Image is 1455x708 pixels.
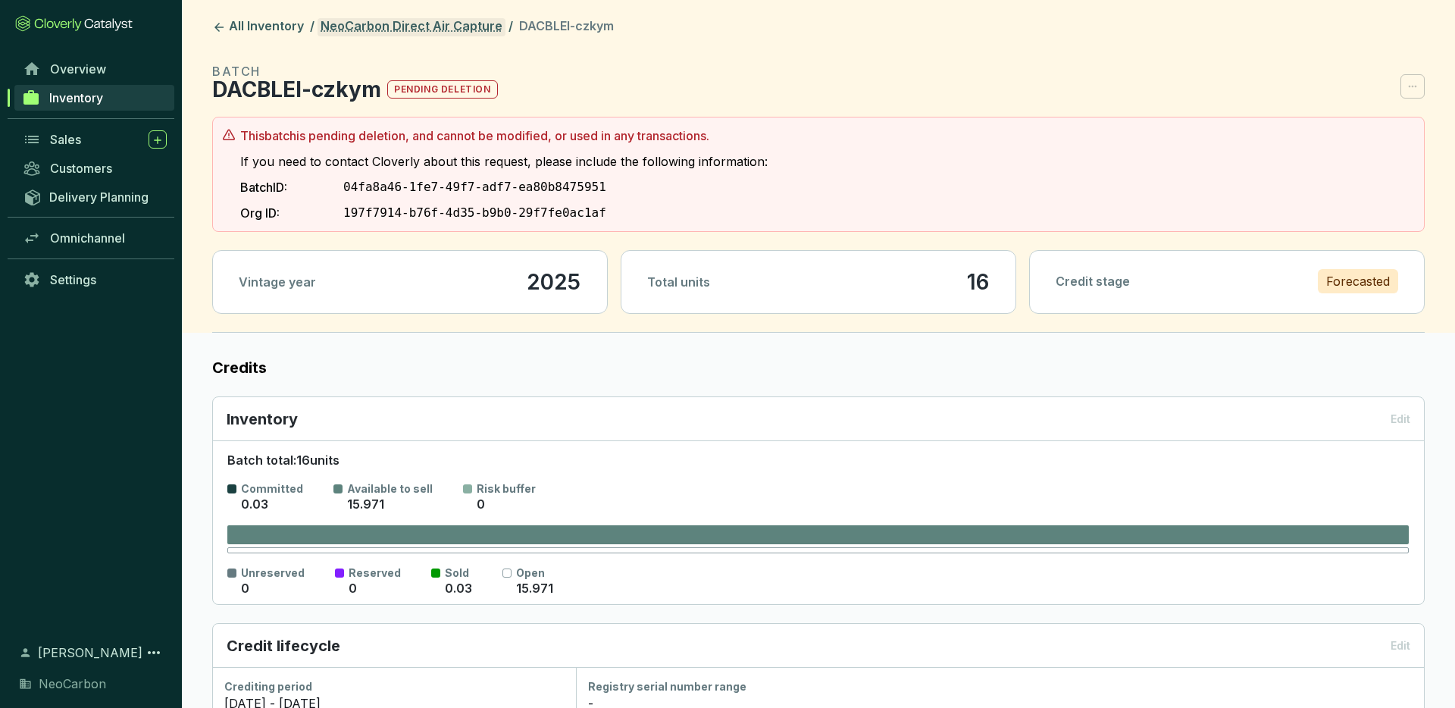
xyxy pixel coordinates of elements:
[477,497,485,512] span: 0
[343,204,606,222] p: 197f7914-b76f-4d35-b9b0-29f7fe0ac1af
[647,274,710,291] p: Total units
[240,127,768,145] p: This batch is pending deletion, and cannot be modified, or used in any transactions.
[39,675,106,693] span: NeoCarbon
[15,225,174,251] a: Omnichannel
[519,18,614,33] span: DACBLEI-czkym
[310,18,314,36] li: /
[224,679,564,694] div: Crediting period
[49,190,149,205] span: Delivery Planning
[343,178,606,196] p: 04fa8a46-1fe7-49f7-adf7-ea80b8475951
[241,497,268,513] p: 0.03
[240,152,768,171] p: If you need to contact Cloverly about this request, please include the following information:
[227,635,340,656] p: Credit lifecycle
[15,184,174,209] a: Delivery Planning
[445,581,472,597] p: 0.03
[15,155,174,181] a: Customers
[588,679,1412,694] div: Registry serial number range
[49,90,103,105] span: Inventory
[477,481,536,497] p: Risk buffer
[241,565,305,581] p: Unreserved
[347,497,384,513] p: 15.971
[239,274,316,291] p: Vintage year
[212,80,381,99] p: DACBLEI-czkym
[318,18,505,36] a: NeoCarbon Direct Air Capture
[212,62,498,80] p: BATCH
[227,453,1409,469] p: Batch total: 16 units
[387,80,498,99] p: pending deletion
[50,61,106,77] span: Overview
[1056,274,1130,290] p: Credit stage
[227,409,298,430] p: Inventory
[347,481,433,497] p: Available to sell
[50,272,96,287] span: Settings
[50,132,81,147] span: Sales
[50,230,125,246] span: Omnichannel
[15,56,174,82] a: Overview
[966,269,990,295] p: 16
[212,357,1425,378] label: Credits
[15,127,174,152] a: Sales
[349,581,357,597] p: 0
[14,85,174,111] a: Inventory
[516,581,553,597] p: 15.971
[349,565,401,581] p: Reserved
[241,481,303,497] p: Committed
[15,267,174,293] a: Settings
[240,204,331,222] p: Org ID:
[241,581,249,597] p: 0
[526,269,581,295] p: 2025
[445,565,472,581] p: Sold
[508,18,513,36] li: /
[240,178,331,196] p: Batch ID:
[516,565,553,581] p: Open
[50,161,112,176] span: Customers
[1326,270,1390,293] p: Forecasted
[209,18,307,36] a: All Inventory
[38,644,142,662] span: [PERSON_NAME]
